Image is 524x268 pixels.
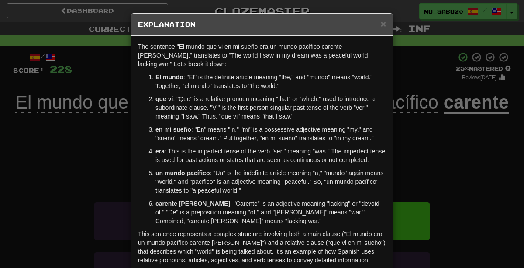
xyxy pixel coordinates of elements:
[155,200,230,207] strong: carente [PERSON_NAME]
[138,20,386,29] h5: Explanation
[155,95,386,121] p: : "Que" is a relative pronoun meaning "that" or "which," used to introduce a subordinate clause. ...
[155,148,165,155] strong: era
[155,95,173,102] strong: que vi
[155,199,386,225] p: : "Carente" is an adjective meaning "lacking" or "devoid of." "De" is a preposition meaning "of,"...
[155,74,183,81] strong: El mundo
[138,230,386,265] p: This sentence represents a complex structure involving both a main clause ("El mundo era un mundo...
[155,170,210,176] strong: un mundo pacífico
[155,169,386,195] p: : "Un" is the indefinite article meaning "a," "mundo" again means "world," and "pacífico" is an a...
[381,19,386,29] span: ×
[138,42,386,68] p: The sentence "El mundo que vi en mi sueño era un mundo pacífico carente [PERSON_NAME]." translate...
[155,125,386,142] p: : "En" means "in," "mi" is a possessive adjective meaning "my," and "sueño" means "dream." Put to...
[155,126,191,133] strong: en mi sueño
[155,147,386,164] p: : This is the imperfect tense of the verb "ser," meaning "was." The imperfect tense is used for p...
[155,73,386,90] p: : "El" is the definite article meaning "the," and "mundo" means "world." Together, "el mundo" tra...
[381,19,386,28] button: Close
